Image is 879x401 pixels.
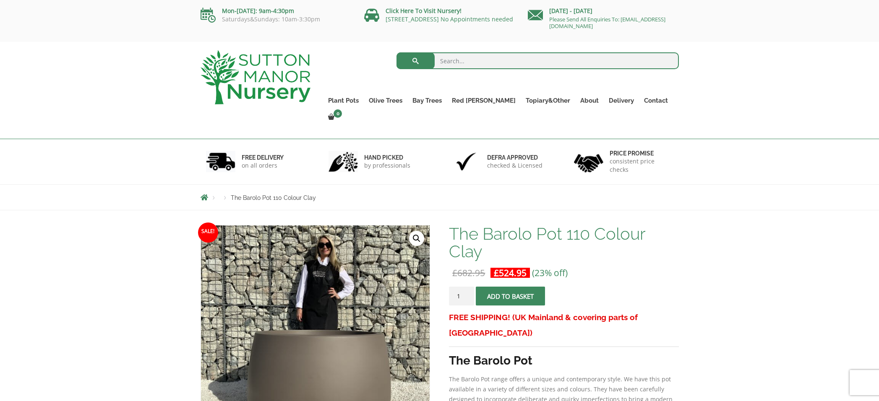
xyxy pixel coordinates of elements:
[334,109,342,118] span: 0
[242,154,284,161] h6: FREE DELIVERY
[449,310,678,341] h3: FREE SHIPPING! (UK Mainland & covering parts of [GEOGRAPHIC_DATA])
[201,50,310,104] img: logo
[231,194,316,201] span: The Barolo Pot 110 Colour Clay
[364,95,407,106] a: Olive Trees
[449,225,678,260] h1: The Barolo Pot 110 Colour Clay
[639,95,673,106] a: Contact
[449,354,532,367] strong: The Barolo Pot
[201,6,352,16] p: Mon-[DATE]: 9am-4:30pm
[198,222,218,243] span: Sale!
[396,52,679,69] input: Search...
[364,154,410,161] h6: hand picked
[575,95,604,106] a: About
[323,111,344,123] a: 0
[201,16,352,23] p: Saturdays&Sundays: 10am-3:30pm
[487,154,543,161] h6: Defra approved
[604,95,639,106] a: Delivery
[323,95,364,106] a: Plant Pots
[452,267,457,279] span: £
[329,151,358,172] img: 2.jpg
[407,95,447,106] a: Bay Trees
[494,267,499,279] span: £
[521,95,575,106] a: Topiary&Other
[549,16,665,30] a: Please Send All Enquiries To: [EMAIL_ADDRESS][DOMAIN_NAME]
[447,95,521,106] a: Red [PERSON_NAME]
[532,267,568,279] span: (23% off)
[449,287,474,305] input: Product quantity
[452,267,485,279] bdi: 682.95
[487,161,543,170] p: checked & Licensed
[574,149,603,174] img: 4.jpg
[201,194,679,201] nav: Breadcrumbs
[528,6,679,16] p: [DATE] - [DATE]
[242,161,284,170] p: on all orders
[610,157,673,174] p: consistent price checks
[451,151,481,172] img: 3.jpg
[610,150,673,157] h6: Price promise
[364,161,410,170] p: by professionals
[386,15,513,23] a: [STREET_ADDRESS] No Appointments needed
[476,287,545,305] button: Add to basket
[206,151,235,172] img: 1.jpg
[494,267,527,279] bdi: 524.95
[386,7,462,15] a: Click Here To Visit Nursery!
[409,231,424,246] a: View full-screen image gallery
